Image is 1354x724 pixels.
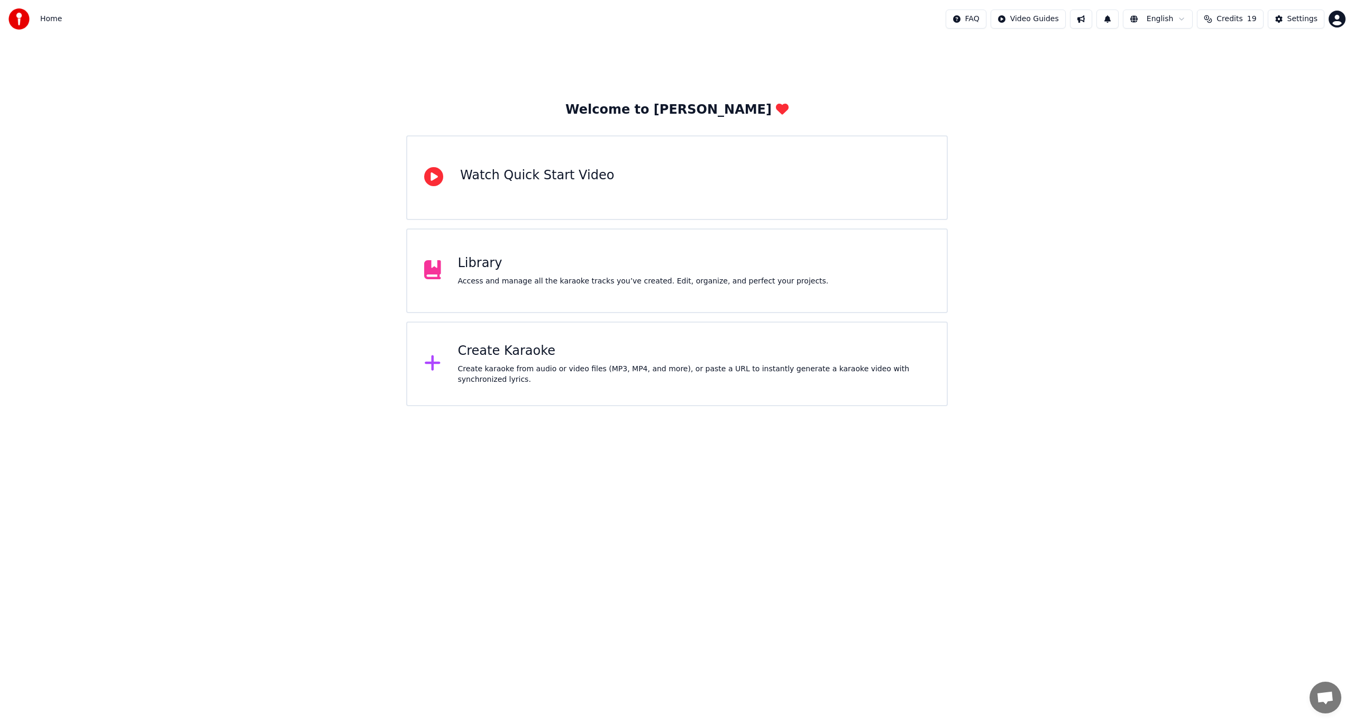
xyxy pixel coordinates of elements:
span: Credits [1216,14,1242,24]
button: Video Guides [991,10,1066,29]
div: Welcome to [PERSON_NAME] [565,102,789,118]
div: Settings [1287,14,1318,24]
div: Watch Quick Start Video [460,167,614,184]
button: Settings [1268,10,1324,29]
nav: breadcrumb [40,14,62,24]
img: youka [8,8,30,30]
div: Create karaoke from audio or video files (MP3, MP4, and more), or paste a URL to instantly genera... [458,364,930,385]
div: Open chat [1310,682,1341,713]
span: 19 [1247,14,1257,24]
div: Create Karaoke [458,343,930,360]
div: Access and manage all the karaoke tracks you’ve created. Edit, organize, and perfect your projects. [458,276,829,287]
span: Home [40,14,62,24]
div: Library [458,255,829,272]
button: FAQ [946,10,986,29]
button: Credits19 [1197,10,1263,29]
